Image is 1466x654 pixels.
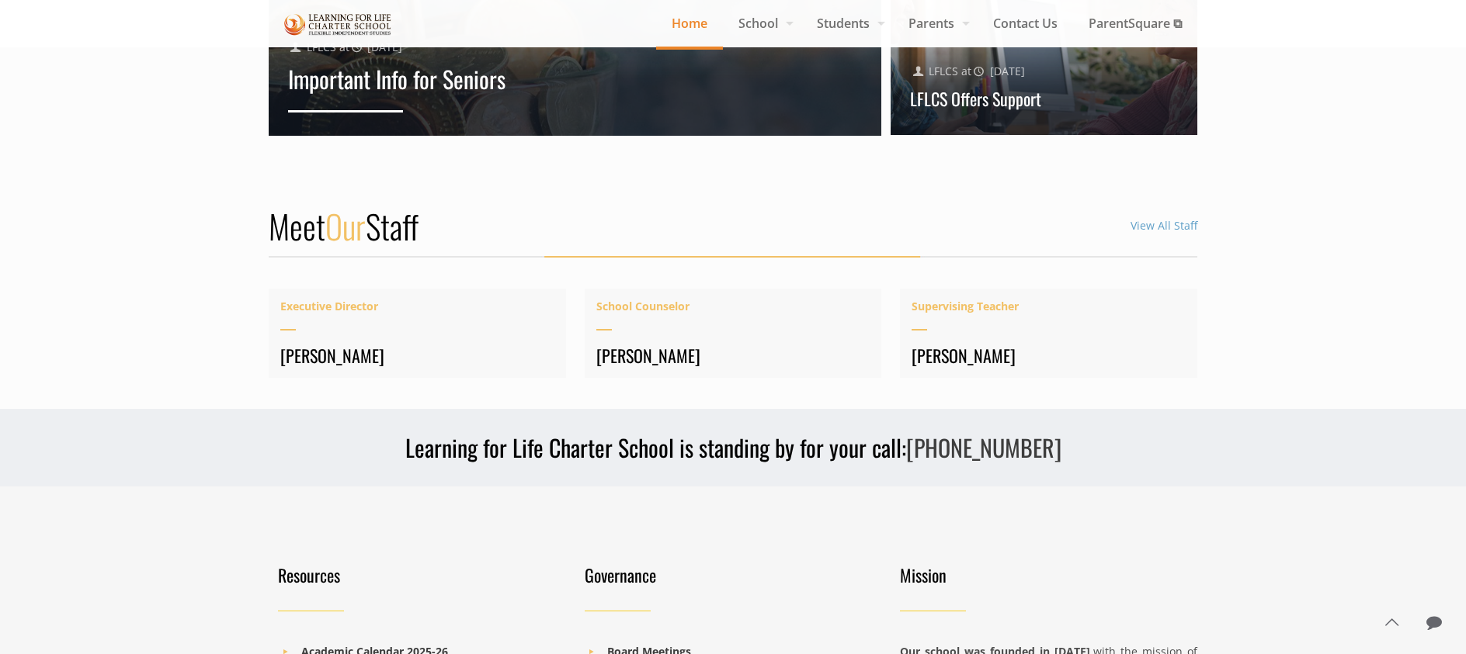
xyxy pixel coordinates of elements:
[284,11,391,38] img: Home
[910,86,1041,111] a: LFLCS Offers Support
[1375,606,1408,638] a: Back to top icon
[912,344,1186,366] h4: [PERSON_NAME]
[929,64,958,78] a: LFLCS
[288,61,505,96] a: Important Info for Seniors
[596,344,870,366] h4: [PERSON_NAME]
[596,296,870,317] span: School Counselor
[912,296,1186,317] span: Supervising Teacher
[278,564,566,586] h4: Resources
[325,202,366,250] span: Our
[269,432,1197,463] h3: Learning for Life Charter School is standing by for your call:
[990,64,1025,78] span: [DATE]
[585,564,873,586] h4: Governance
[801,12,893,35] span: Students
[1131,218,1197,233] a: View All Staff
[280,296,554,317] span: Executive Director
[978,12,1073,35] span: Contact Us
[906,430,1061,465] a: [PHONE_NUMBER]
[269,206,419,246] h2: Meet Staff
[656,12,723,35] span: Home
[280,344,554,366] h4: [PERSON_NAME]
[585,289,882,378] a: School Counselor[PERSON_NAME]
[900,289,1197,378] a: Supervising Teacher[PERSON_NAME]
[900,564,1197,586] h4: Mission
[269,289,566,378] a: Executive Director[PERSON_NAME]
[723,12,801,35] span: School
[1073,12,1197,35] span: ParentSquare ⧉
[893,12,978,35] span: Parents
[961,64,971,78] span: at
